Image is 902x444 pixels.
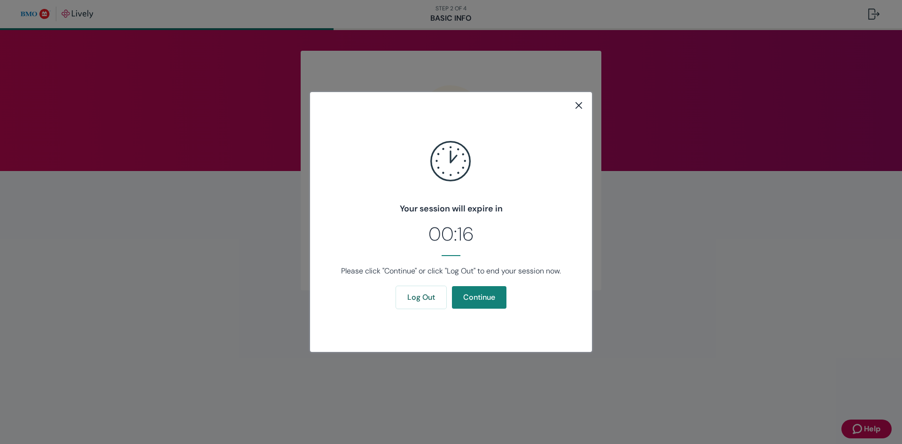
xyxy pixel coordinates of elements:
h2: 00:16 [326,220,576,248]
button: Log Out [396,286,446,309]
button: close button [573,100,584,111]
svg: clock icon [413,124,489,199]
svg: close [573,100,584,111]
h4: Your session will expire in [326,203,576,215]
button: Continue [452,286,506,309]
p: Please click "Continue" or click "Log Out" to end your session now. [335,265,567,277]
